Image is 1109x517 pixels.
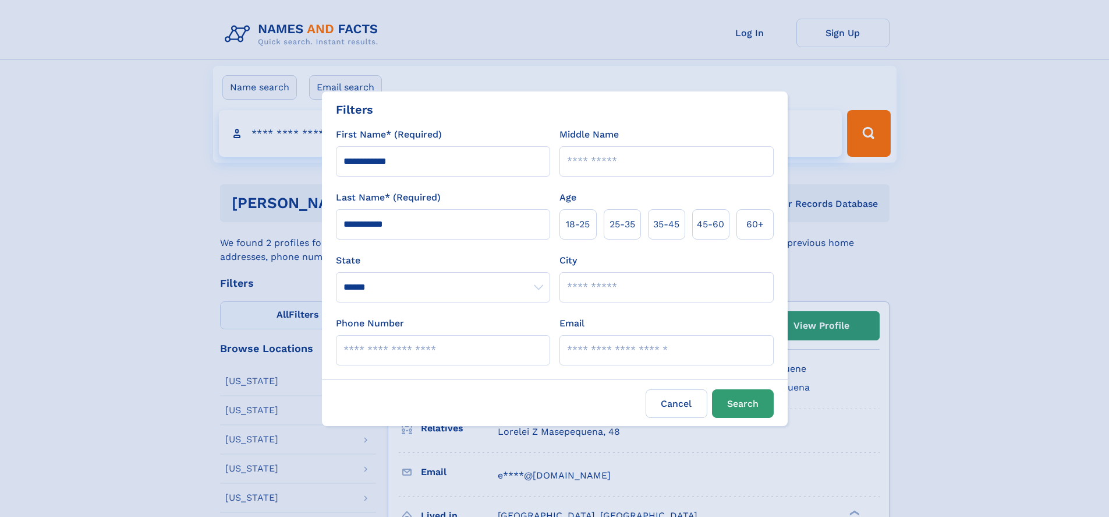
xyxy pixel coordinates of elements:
label: State [336,254,550,268]
label: Age [559,191,576,205]
label: Cancel [646,389,707,418]
label: First Name* (Required) [336,128,442,142]
span: 25‑35 [610,217,635,231]
button: Search [712,389,774,418]
label: Phone Number [336,316,404,330]
span: 18‑25 [566,217,590,231]
label: Middle Name [559,128,619,142]
label: Last Name* (Required) [336,191,441,205]
label: Email [559,316,584,330]
div: Filters [336,101,373,118]
span: 45‑60 [697,217,724,231]
span: 35‑45 [653,217,679,231]
label: City [559,254,577,268]
span: 60+ [746,217,764,231]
